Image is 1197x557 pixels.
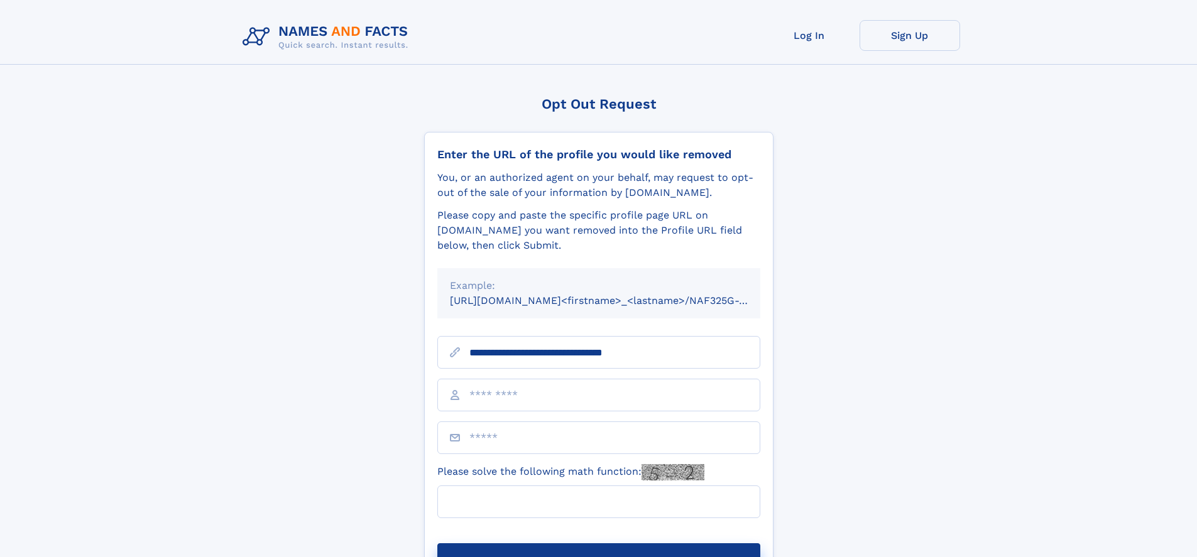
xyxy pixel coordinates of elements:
div: Opt Out Request [424,96,773,112]
a: Log In [759,20,860,51]
label: Please solve the following math function: [437,464,704,480]
small: [URL][DOMAIN_NAME]<firstname>_<lastname>/NAF325G-xxxxxxxx [450,295,784,306]
img: Logo Names and Facts [238,20,418,54]
a: Sign Up [860,20,960,51]
div: You, or an authorized agent on your behalf, may request to opt-out of the sale of your informatio... [437,170,760,200]
div: Please copy and paste the specific profile page URL on [DOMAIN_NAME] you want removed into the Pr... [437,208,760,253]
div: Enter the URL of the profile you would like removed [437,148,760,161]
div: Example: [450,278,748,293]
